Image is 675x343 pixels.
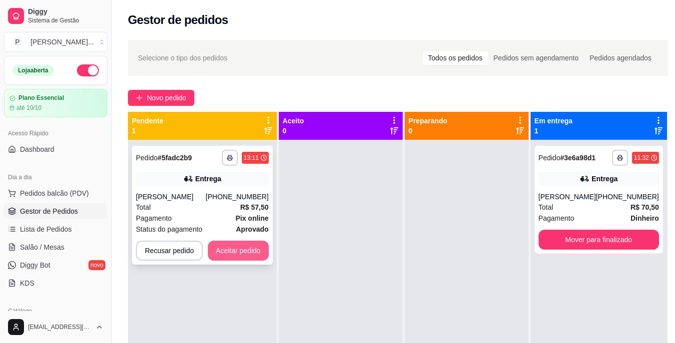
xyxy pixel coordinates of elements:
[136,94,143,101] span: plus
[423,51,488,65] div: Todos os pedidos
[208,241,269,261] button: Aceitar pedido
[4,203,107,219] a: Gestor de Pedidos
[596,192,659,202] div: [PHONE_NUMBER]
[4,315,107,339] button: [EMAIL_ADDRESS][DOMAIN_NAME]
[560,154,596,162] strong: # 3e6a98d1
[30,37,94,47] div: [PERSON_NAME] ...
[4,125,107,141] div: Acesso Rápido
[136,202,151,213] span: Total
[235,214,268,222] strong: Pix online
[20,144,54,154] span: Dashboard
[4,303,107,319] div: Catálogo
[16,104,41,112] article: até 10/10
[4,239,107,255] a: Salão / Mesas
[488,51,584,65] div: Pedidos sem agendamento
[132,126,163,136] p: 1
[195,174,221,184] div: Entrega
[4,185,107,201] button: Pedidos balcão (PDV)
[592,174,618,184] div: Entrega
[634,154,649,162] div: 11:32
[28,7,103,16] span: Diggy
[147,92,186,103] span: Novo pedido
[4,221,107,237] a: Lista de Pedidos
[4,275,107,291] a: KDS
[128,90,194,106] button: Novo pedido
[539,202,554,213] span: Total
[136,213,172,224] span: Pagamento
[283,116,304,126] p: Aceito
[136,224,202,235] span: Status do pagamento
[283,126,304,136] p: 0
[20,224,72,234] span: Lista de Pedidos
[236,225,268,233] strong: aprovado
[409,126,448,136] p: 0
[4,257,107,273] a: Diggy Botnovo
[28,16,103,24] span: Sistema de Gestão
[158,154,192,162] strong: # 5fadc2b9
[539,192,596,202] div: [PERSON_NAME]
[4,89,107,117] a: Plano Essencialaté 10/10
[631,203,659,211] strong: R$ 70,50
[244,154,259,162] div: 13:11
[4,141,107,157] a: Dashboard
[4,169,107,185] div: Dia a dia
[12,37,22,47] span: P
[20,278,34,288] span: KDS
[4,32,107,52] button: Select a team
[20,242,64,252] span: Salão / Mesas
[12,65,54,76] div: Loja aberta
[20,206,78,216] span: Gestor de Pedidos
[28,323,91,331] span: [EMAIL_ADDRESS][DOMAIN_NAME]
[128,12,228,28] h2: Gestor de pedidos
[584,51,657,65] div: Pedidos agendados
[535,116,573,126] p: Em entrega
[539,230,659,250] button: Mover para finalizado
[136,192,206,202] div: [PERSON_NAME]
[136,154,158,162] span: Pedido
[409,116,448,126] p: Preparando
[20,260,50,270] span: Diggy Bot
[138,52,227,63] span: Selecione o tipo dos pedidos
[4,4,107,28] a: DiggySistema de Gestão
[240,203,269,211] strong: R$ 57,50
[535,126,573,136] p: 1
[539,213,575,224] span: Pagamento
[631,214,659,222] strong: Dinheiro
[20,188,89,198] span: Pedidos balcão (PDV)
[132,116,163,126] p: Pendente
[77,64,99,76] button: Alterar Status
[18,94,64,102] article: Plano Essencial
[206,192,269,202] div: [PHONE_NUMBER]
[539,154,561,162] span: Pedido
[136,241,203,261] button: Recusar pedido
